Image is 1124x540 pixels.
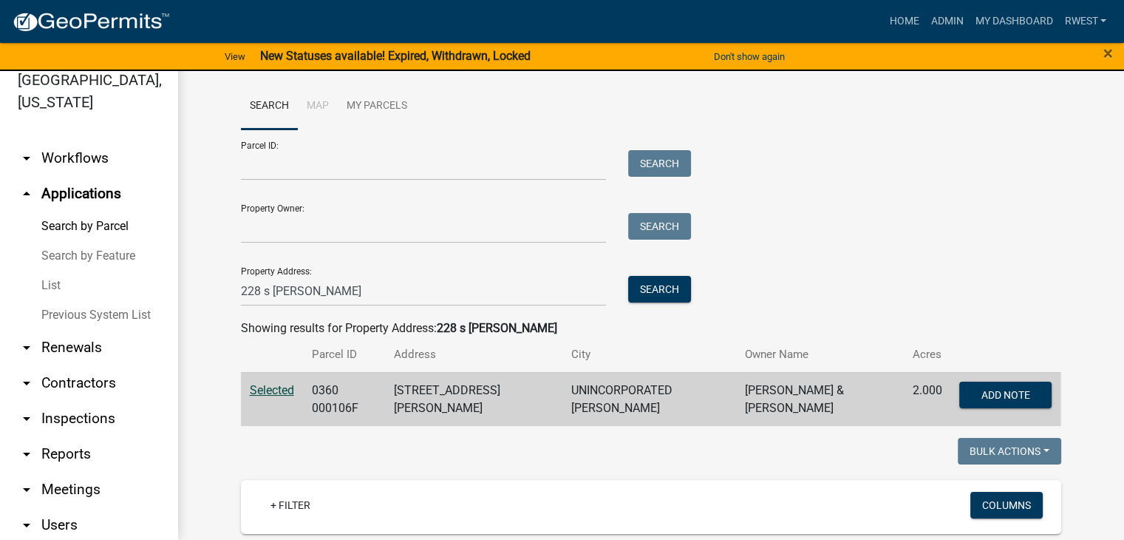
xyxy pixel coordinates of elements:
[628,276,691,303] button: Search
[969,7,1058,36] a: My Dashboard
[437,321,557,335] strong: 228 s [PERSON_NAME]
[219,44,251,69] a: View
[1103,43,1113,64] span: ×
[384,372,562,426] td: [STREET_ADDRESS][PERSON_NAME]
[18,481,35,499] i: arrow_drop_down
[562,337,735,372] th: City
[1058,7,1112,36] a: rwest
[958,438,1061,465] button: Bulk Actions
[959,382,1052,408] button: Add Note
[628,150,691,177] button: Search
[18,445,35,463] i: arrow_drop_down
[260,49,531,63] strong: New Statuses available! Expired, Withdrawn, Locked
[259,492,322,519] a: + Filter
[18,149,35,167] i: arrow_drop_down
[708,44,791,69] button: Don't show again
[18,516,35,534] i: arrow_drop_down
[981,388,1030,400] span: Add Note
[1103,44,1113,62] button: Close
[384,337,562,372] th: Address
[562,372,735,426] td: UNINCORPORATED [PERSON_NAME]
[18,339,35,357] i: arrow_drop_down
[903,337,950,372] th: Acres
[736,337,904,372] th: Owner Name
[241,320,1061,337] div: Showing results for Property Address:
[736,372,904,426] td: [PERSON_NAME] & [PERSON_NAME]
[303,337,385,372] th: Parcel ID
[883,7,924,36] a: Home
[970,492,1043,519] button: Columns
[18,374,35,392] i: arrow_drop_down
[250,383,294,397] a: Selected
[628,213,691,240] button: Search
[924,7,969,36] a: Admin
[903,372,950,426] td: 2.000
[241,83,298,130] a: Search
[303,372,385,426] td: 0360 000106F
[338,83,416,130] a: My Parcels
[18,185,35,203] i: arrow_drop_up
[18,410,35,428] i: arrow_drop_down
